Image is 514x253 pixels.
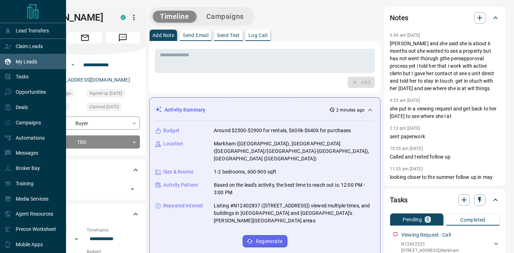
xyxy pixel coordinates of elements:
button: Campaigns [199,11,251,22]
p: 2 minutes ago [336,107,364,113]
div: Tasks [390,191,500,208]
div: Criteria [30,206,140,223]
p: Around $2500-$2900 for rentals, $600k-$640k for purchases [214,127,351,134]
span: Claimed [DATE] [89,103,119,110]
div: TBD [30,135,140,149]
p: Location [163,140,183,148]
p: sent paperwork [390,133,500,140]
p: 1-2 bedrooms, 600-900 sqft [214,168,276,176]
p: Viewing Request - Call [401,231,451,239]
p: 2:12 pm [DATE] [390,126,420,131]
p: 11:35 am [DATE] [390,166,423,171]
p: Markham ([GEOGRAPHIC_DATA]), [GEOGRAPHIC_DATA] ([GEOGRAPHIC_DATA]/[GEOGRAPHIC_DATA]-[GEOGRAPHIC_D... [214,140,374,162]
p: Budget [163,127,180,134]
p: Based on the lead's activity, the best time to reach out is: 12:00 PM - 3:00 PM [214,181,374,196]
p: 9:34 am [DATE] [390,33,420,38]
p: Repeated Interest [163,202,203,210]
p: [PERSON_NAME] and she said she is about 6 months out she wanted to see a property but has not wen... [390,40,500,92]
p: Send Text [217,33,240,38]
div: Activity Summary2 minutes ago [155,103,374,117]
h1: [PERSON_NAME] [30,12,110,23]
p: Activity Pattern [163,181,198,189]
p: 10:35 am [DATE] [390,146,423,151]
button: Timeline [153,11,196,22]
div: Tags [30,161,140,179]
p: Called and texted follow up [390,153,500,161]
span: Email [68,32,102,43]
span: Signed up [DATE] [89,90,122,97]
a: [EMAIL_ADDRESS][DOMAIN_NAME] [49,77,130,83]
div: Mon Aug 23 2021 [87,103,140,113]
p: looking closer to the summer follow up in may [390,174,500,181]
p: Size & Rooms [163,168,194,176]
div: Notes [390,9,500,26]
button: Regenerate [243,235,287,247]
p: Completed [460,217,485,222]
button: Open [69,61,77,69]
button: Open [127,184,137,194]
p: N12402225 [401,241,459,247]
p: she put in a viewing request and get back to her [DATE] to see where she i at [390,105,500,120]
p: Add Note [152,33,174,38]
p: Timeframe: [87,227,140,233]
p: 9:23 am [DATE] [390,98,420,103]
h2: Tasks [390,194,408,206]
div: condos.ca [121,15,126,20]
p: Log Call [248,33,267,38]
h2: Notes [390,12,408,24]
p: Listing #N12402837 ([STREET_ADDRESS]) viewed multiple times, and buildings in [GEOGRAPHIC_DATA] a... [214,202,374,224]
p: 5 [426,217,429,222]
div: Buyer [30,117,140,130]
p: Activity Summary [165,106,205,114]
p: Pending [403,217,422,222]
span: Message [106,32,140,43]
div: Mon Aug 23 2021 [87,89,140,99]
p: Send Email [183,33,208,38]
